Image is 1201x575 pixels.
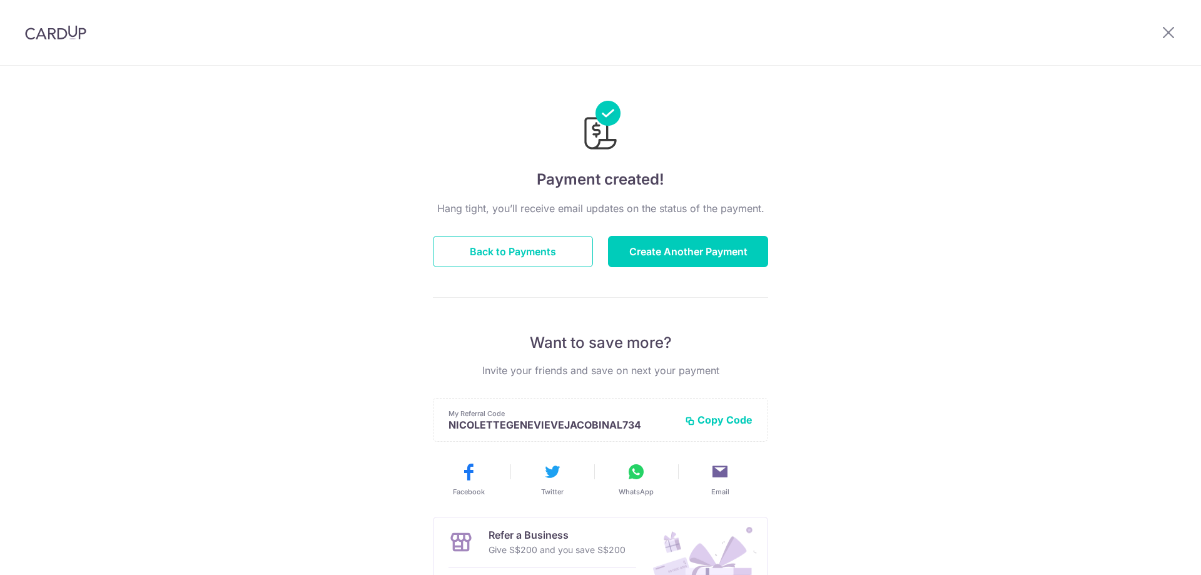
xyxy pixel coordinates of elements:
p: Want to save more? [433,333,768,353]
p: My Referral Code [448,409,675,419]
button: Create Another Payment [608,236,768,267]
h4: Payment created! [433,168,768,191]
p: Give S$200 and you save S$200 [489,542,626,557]
button: Back to Payments [433,236,593,267]
span: WhatsApp [619,487,654,497]
button: Copy Code [685,414,753,426]
button: Email [683,462,757,497]
p: NICOLETTEGENEVIEVEJACOBINAL734 [448,419,675,431]
button: Facebook [432,462,505,497]
p: Hang tight, you’ll receive email updates on the status of the payment. [433,201,768,216]
p: Invite your friends and save on next your payment [433,363,768,378]
img: Payments [580,101,621,153]
span: Twitter [541,487,564,497]
button: WhatsApp [599,462,673,497]
p: Refer a Business [489,527,626,542]
button: Twitter [515,462,589,497]
span: Facebook [453,487,485,497]
span: Email [711,487,729,497]
img: CardUp [25,25,86,40]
